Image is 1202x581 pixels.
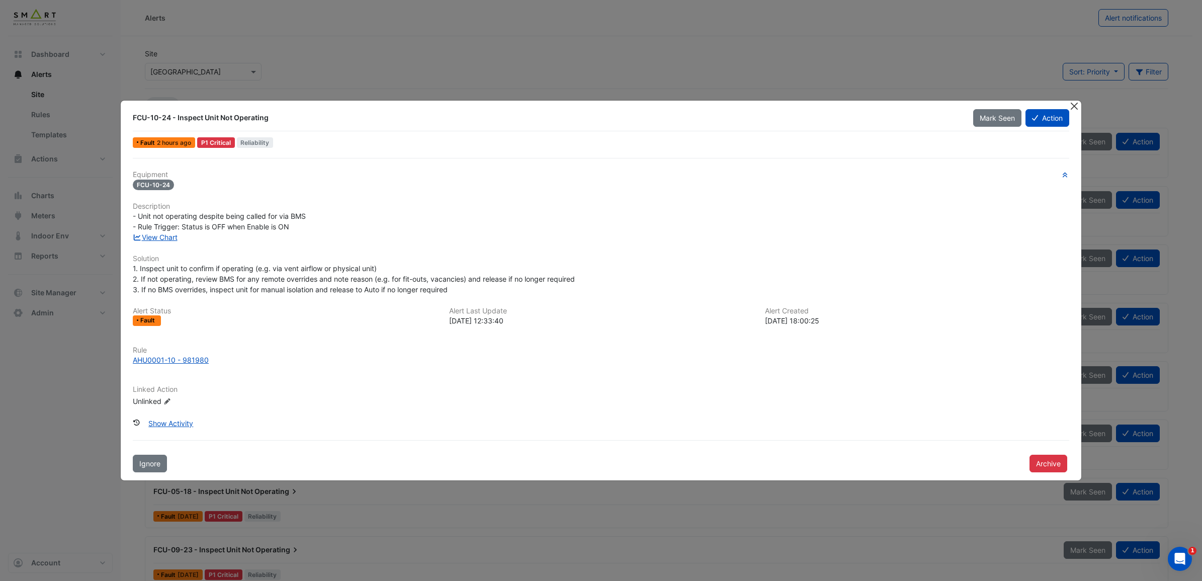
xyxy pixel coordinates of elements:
[197,137,235,148] div: P1 Critical
[133,455,167,472] button: Ignore
[1029,455,1067,472] button: Archive
[133,255,1069,263] h6: Solution
[1025,109,1069,127] button: Action
[1168,547,1192,571] iframe: Intercom live chat
[765,315,1069,326] div: [DATE] 18:00:25
[980,114,1015,122] span: Mark Seen
[973,109,1021,127] button: Mark Seen
[1069,101,1079,111] button: Close
[140,317,157,323] span: Fault
[142,414,200,432] button: Show Activity
[133,355,209,365] div: AHU0001-10 - 981980
[133,385,1069,394] h6: Linked Action
[133,113,961,123] div: FCU-10-24 - Inspect Unit Not Operating
[133,202,1069,211] h6: Description
[140,140,157,146] span: Fault
[449,315,753,326] div: [DATE] 12:33:40
[133,355,1069,365] a: AHU0001-10 - 981980
[1188,547,1196,555] span: 1
[237,137,274,148] span: Reliability
[133,307,437,315] h6: Alert Status
[765,307,1069,315] h6: Alert Created
[157,139,191,146] span: Thu 09-Oct-2025 12:33 BST
[133,233,178,241] a: View Chart
[163,397,171,405] fa-icon: Edit Linked Action
[133,212,306,231] span: - Unit not operating despite being called for via BMS - Rule Trigger: Status is OFF when Enable i...
[449,307,753,315] h6: Alert Last Update
[133,346,1069,355] h6: Rule
[133,264,575,294] span: 1. Inspect unit to confirm if operating (e.g. via vent airflow or physical unit) 2. If not operat...
[133,171,1069,179] h6: Equipment
[139,459,160,468] span: Ignore
[133,395,253,406] div: Unlinked
[133,180,174,190] span: FCU-10-24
